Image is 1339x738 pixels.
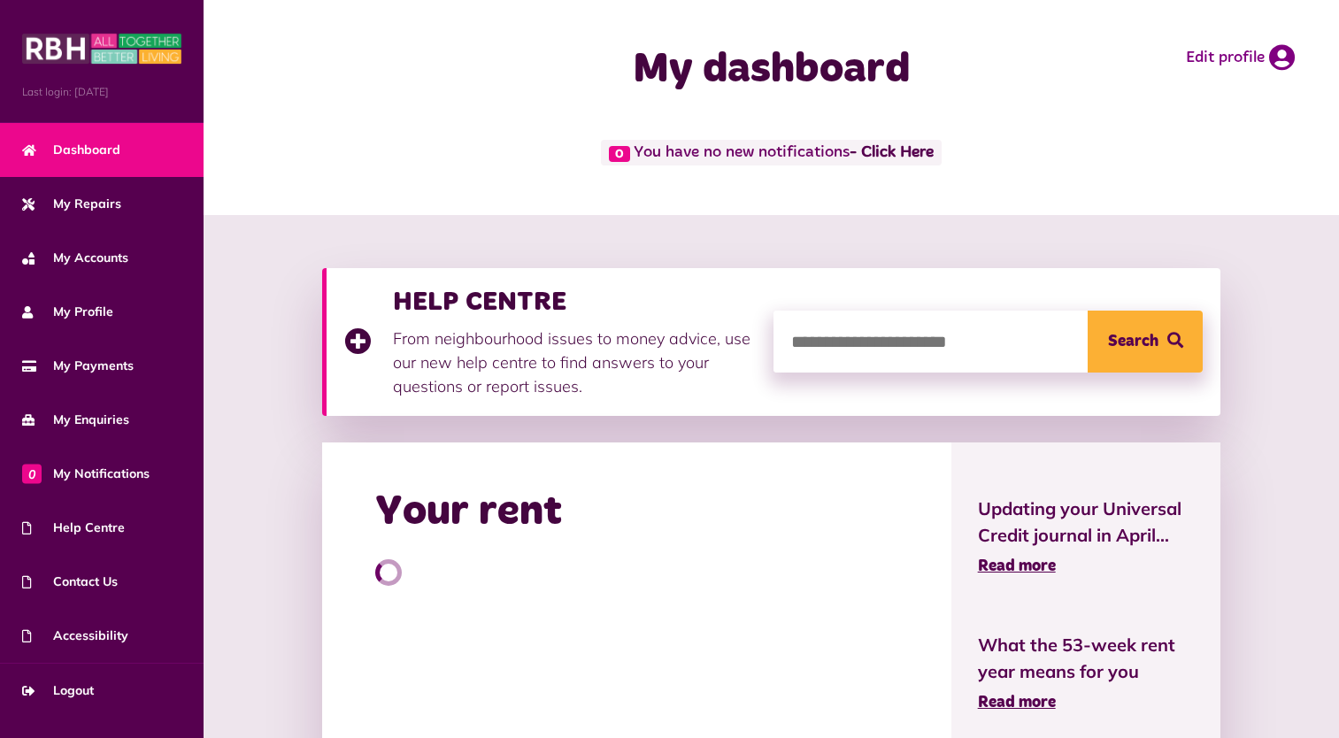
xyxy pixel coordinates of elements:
[22,573,118,591] span: Contact Us
[1108,311,1158,373] span: Search
[22,357,134,375] span: My Payments
[1186,44,1295,71] a: Edit profile
[22,303,113,321] span: My Profile
[978,632,1195,685] span: What the 53-week rent year means for you
[601,140,942,165] span: You have no new notifications
[978,496,1195,579] a: Updating your Universal Credit journal in April... Read more
[978,632,1195,715] a: What the 53-week rent year means for you Read more
[978,695,1056,711] span: Read more
[22,31,181,66] img: MyRBH
[22,411,129,429] span: My Enquiries
[22,465,150,483] span: My Notifications
[393,286,756,318] h3: HELP CENTRE
[393,327,756,398] p: From neighbourhood issues to money advice, use our new help centre to find answers to your questi...
[609,146,630,162] span: 0
[850,145,934,161] a: - Click Here
[22,249,128,267] span: My Accounts
[22,84,181,100] span: Last login: [DATE]
[22,681,94,700] span: Logout
[22,519,125,537] span: Help Centre
[375,487,562,538] h2: Your rent
[978,496,1195,549] span: Updating your Universal Credit journal in April...
[1088,311,1203,373] button: Search
[505,44,1038,96] h1: My dashboard
[22,464,42,483] span: 0
[22,627,128,645] span: Accessibility
[22,141,120,159] span: Dashboard
[22,195,121,213] span: My Repairs
[978,558,1056,574] span: Read more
